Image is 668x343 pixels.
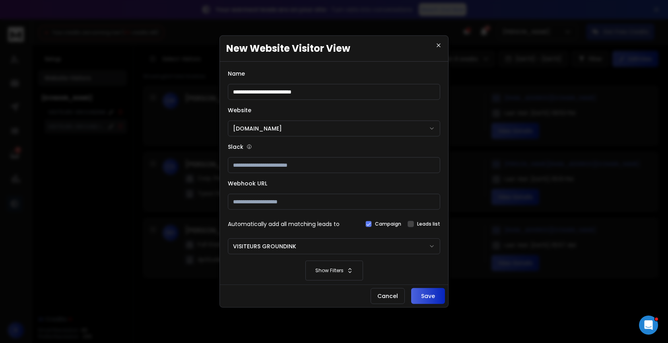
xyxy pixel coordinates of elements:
label: Name [228,70,245,78]
button: Show Filters [228,261,440,281]
button: VISITEURS GROUNDINK [228,238,440,254]
label: Webhook URL [228,179,267,187]
h3: Automatically add all matching leads to [228,220,340,228]
h1: New Website Visitor View [220,36,448,62]
p: Show Filters [315,267,344,274]
label: Website [228,106,251,114]
button: Cancel [371,288,405,304]
label: Leads list [417,221,440,227]
iframe: Intercom live chat [639,316,658,335]
button: Save [411,288,445,304]
label: Campaign [375,221,401,227]
button: [DOMAIN_NAME] [228,121,440,136]
label: Slack [228,143,243,151]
